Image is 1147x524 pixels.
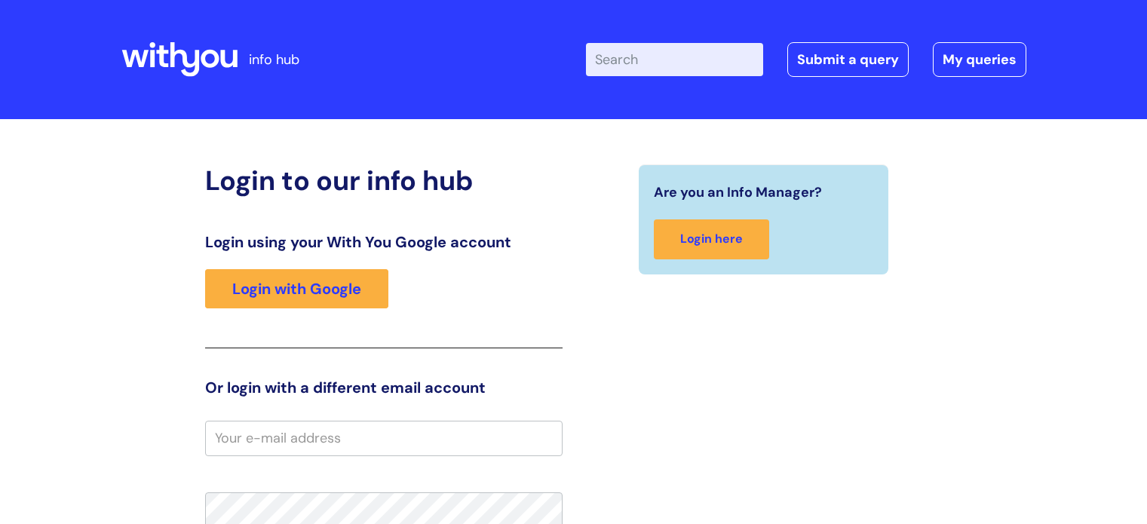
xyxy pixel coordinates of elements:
[249,47,299,72] p: info hub
[205,164,563,197] h2: Login to our info hub
[787,42,909,77] a: Submit a query
[654,180,822,204] span: Are you an Info Manager?
[933,42,1026,77] a: My queries
[205,269,388,308] a: Login with Google
[654,219,769,259] a: Login here
[205,233,563,251] h3: Login using your With You Google account
[205,421,563,455] input: Your e-mail address
[205,378,563,397] h3: Or login with a different email account
[586,43,763,76] input: Search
